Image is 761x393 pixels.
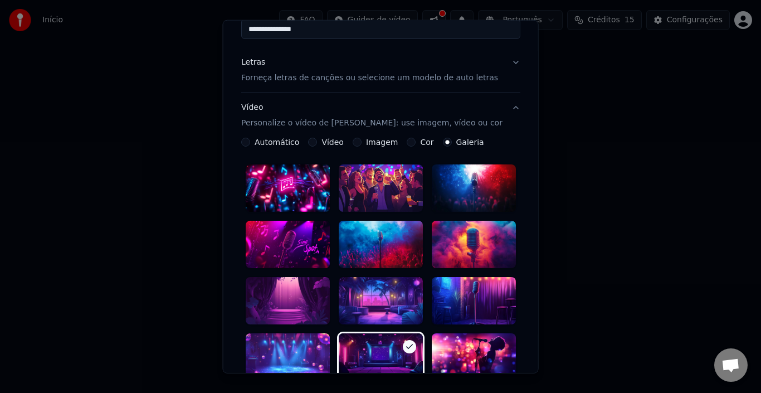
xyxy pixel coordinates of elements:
[420,138,433,146] label: Cor
[321,138,344,146] label: Vídeo
[241,48,520,93] button: LetrasForneça letras de canções ou selecione um modelo de auto letras
[456,138,484,146] label: Galeria
[241,118,503,129] p: Personalize o vídeo de [PERSON_NAME]: use imagem, vídeo ou cor
[255,138,299,146] label: Automático
[365,138,397,146] label: Imagem
[241,93,520,138] button: VídeoPersonalize o vídeo de [PERSON_NAME]: use imagem, vídeo ou cor
[241,57,265,68] div: Letras
[241,72,498,84] p: Forneça letras de canções ou selecione um modelo de auto letras
[241,102,503,129] div: Vídeo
